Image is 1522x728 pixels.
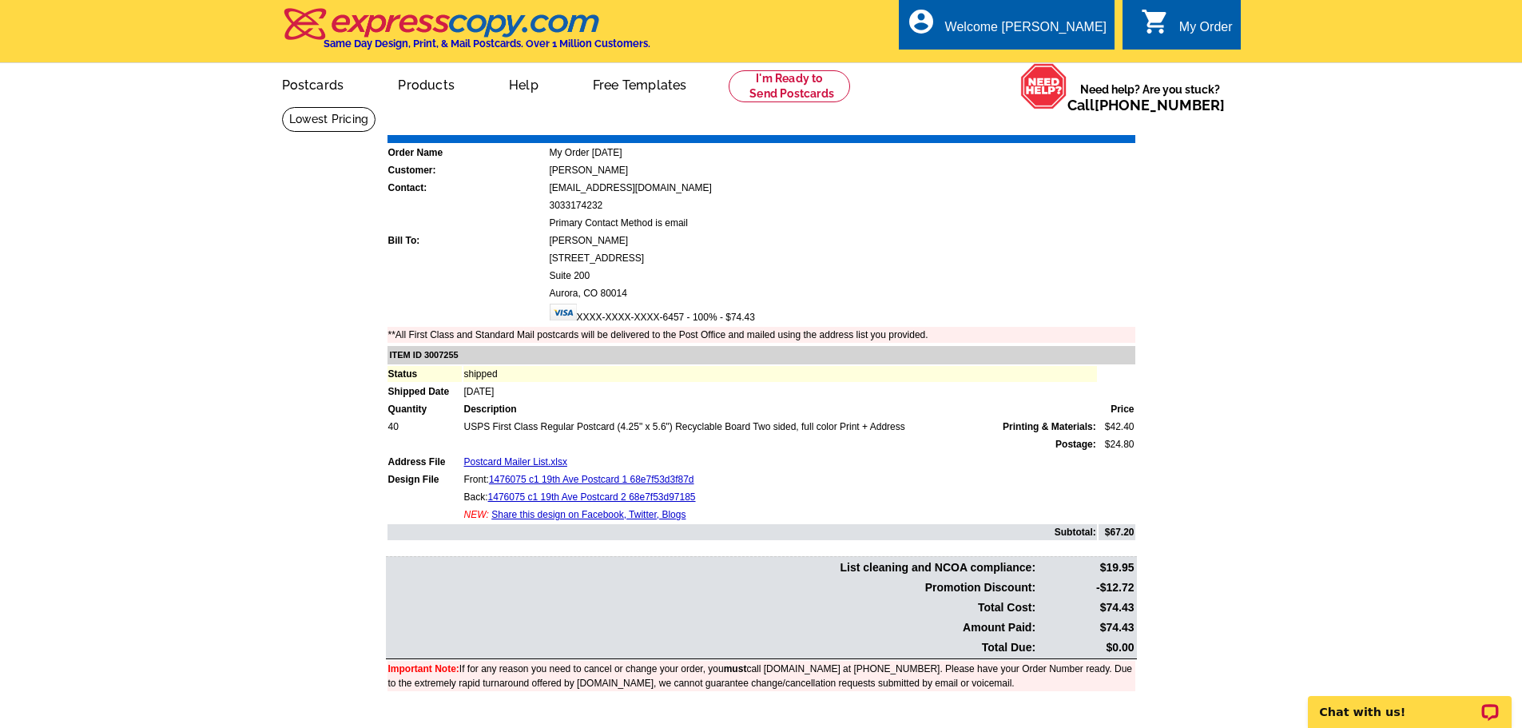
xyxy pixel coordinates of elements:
a: Free Templates [567,65,713,102]
td: shipped [463,366,1097,382]
td: List cleaning and NCOA compliance: [387,559,1037,577]
span: Need help? Are you stuck? [1067,82,1233,113]
td: Design File [387,471,462,487]
td: Bill To: [387,233,547,249]
td: Front: [463,471,1097,487]
td: My Order [DATE] [549,145,1135,161]
td: Suite 200 [549,268,1135,284]
span: NEW: [464,509,489,520]
a: shopping_cart My Order [1141,18,1233,38]
td: Status [387,366,462,382]
td: [STREET_ADDRESS] [549,250,1135,266]
div: Welcome [PERSON_NAME] [945,20,1107,42]
a: Same Day Design, Print, & Mail Postcards. Over 1 Million Customers. [282,19,650,50]
td: [PERSON_NAME] [549,162,1135,178]
td: Contact: [387,180,547,196]
span: Printing & Materials: [1003,420,1096,434]
td: $24.80 [1099,436,1135,452]
span: Call [1067,97,1225,113]
td: Total Due: [387,638,1037,657]
td: Promotion Discount: [387,579,1037,597]
td: Customer: [387,162,547,178]
strong: Postage: [1055,439,1096,450]
h4: Same Day Design, Print, & Mail Postcards. Over 1 Million Customers. [324,38,650,50]
i: account_circle [907,7,936,36]
td: $74.43 [1038,599,1135,617]
td: $74.43 [1038,619,1135,637]
i: shopping_cart [1141,7,1170,36]
td: XXXX-XXXX-XXXX-6457 - 100% - $74.43 [549,303,1135,325]
a: Postcard Mailer List.xlsx [464,456,567,467]
td: Price [1099,401,1135,417]
td: Quantity [387,401,462,417]
td: $67.20 [1099,524,1135,540]
td: 40 [387,419,462,435]
td: Subtotal: [387,524,1097,540]
a: 1476075 c1 19th Ave Postcard 2 68e7f53d97185 [488,491,696,503]
td: USPS First Class Regular Postcard (4.25" x 5.6") Recyclable Board Two sided, full color Print + A... [463,419,1097,435]
font: Important Note: [388,663,459,674]
iframe: LiveChat chat widget [1297,678,1522,728]
td: Total Cost: [387,599,1037,617]
td: Order Name [387,145,547,161]
a: Postcards [256,65,370,102]
td: Shipped Date [387,384,462,400]
td: ITEM ID 3007255 [387,346,1135,364]
td: [DATE] [463,384,1097,400]
a: 1476075 c1 19th Ave Postcard 1 68e7f53d3f87d [489,474,694,485]
td: $42.40 [1099,419,1135,435]
a: Products [372,65,480,102]
td: -$12.72 [1038,579,1135,597]
div: My Order [1179,20,1233,42]
td: Aurora, CO 80014 [549,285,1135,301]
td: Address File [387,454,462,470]
td: $19.95 [1038,559,1135,577]
img: visa.gif [550,304,577,320]
td: [EMAIL_ADDRESS][DOMAIN_NAME] [549,180,1135,196]
td: Description [463,401,1097,417]
img: help [1020,63,1067,109]
td: 3033174232 [549,197,1135,213]
td: [PERSON_NAME] [549,233,1135,249]
td: $0.00 [1038,638,1135,657]
a: [PHONE_NUMBER] [1095,97,1225,113]
td: If for any reason you need to cancel or change your order, you call [DOMAIN_NAME] at [PHONE_NUMBE... [387,661,1135,691]
td: **All First Class and Standard Mail postcards will be delivered to the Post Office and mailed usi... [387,327,1135,343]
td: Amount Paid: [387,619,1037,637]
b: must [724,663,747,674]
a: Share this design on Facebook, Twitter, Blogs [491,509,685,520]
a: Help [483,65,564,102]
td: Back: [463,489,1097,505]
td: Primary Contact Method is email [549,215,1135,231]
